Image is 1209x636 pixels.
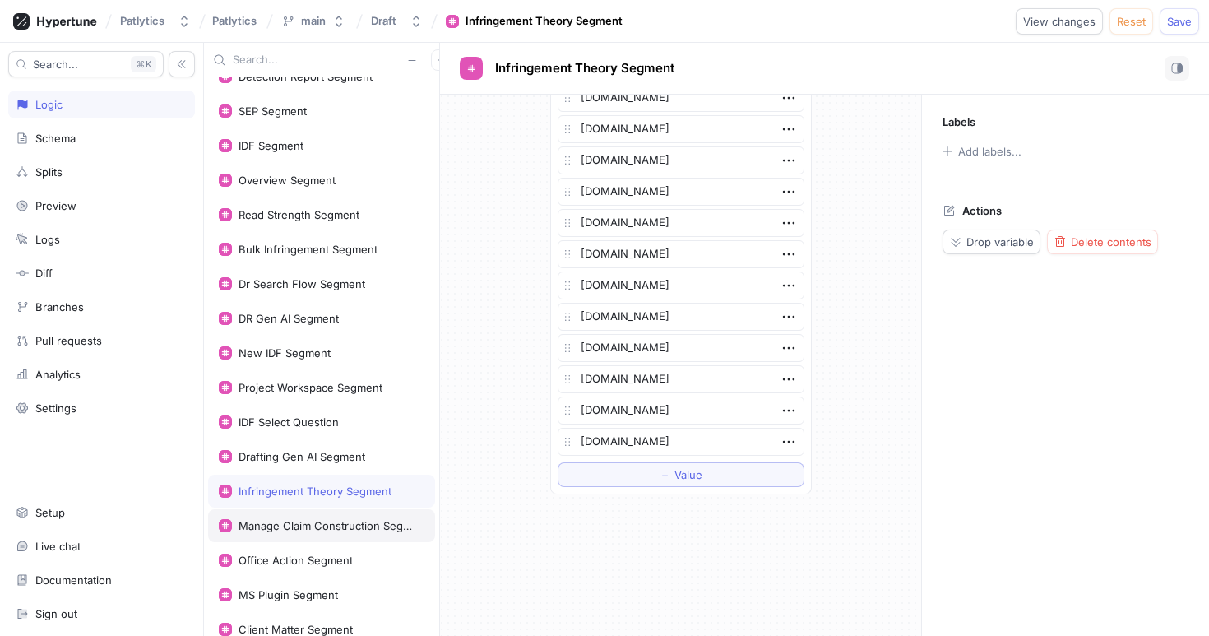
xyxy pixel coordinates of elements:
div: Overview Segment [239,174,336,187]
div: IDF Select Question [239,415,339,429]
div: Documentation [35,573,112,587]
div: Bulk Infringement Segment [239,243,378,256]
div: Patlytics [120,14,164,28]
div: MS Plugin Segment [239,588,338,601]
span: Value [674,470,702,480]
textarea: [DOMAIN_NAME] [558,303,804,331]
p: Labels [943,115,975,128]
div: Infringement Theory Segment [239,485,391,498]
div: Branches [35,300,84,313]
textarea: [DOMAIN_NAME] [558,397,804,425]
textarea: [DOMAIN_NAME] [558,84,804,112]
div: K [131,56,156,72]
div: Settings [35,402,76,415]
div: Analytics [35,368,81,381]
span: Save [1167,16,1192,26]
div: Logs [35,233,60,246]
div: Draft [371,14,396,28]
textarea: [DOMAIN_NAME] [558,209,804,237]
span: ＋ [660,470,670,480]
span: Reset [1117,16,1146,26]
button: Save [1160,8,1199,35]
div: Sign out [35,607,77,620]
div: main [301,14,326,28]
div: Preview [35,199,76,212]
div: Add labels... [958,146,1021,157]
div: Read Strength Segment [239,208,359,221]
span: Infringement Theory Segment [495,62,674,75]
textarea: [DOMAIN_NAME] [558,365,804,393]
p: Actions [962,204,1002,217]
textarea: [DOMAIN_NAME] [558,115,804,143]
textarea: [DOMAIN_NAME] [558,334,804,362]
div: Live chat [35,540,81,553]
div: Drafting Gen AI Segment [239,450,365,463]
div: Pull requests [35,334,102,347]
button: Reset [1109,8,1153,35]
div: SEP Segment [239,104,307,118]
div: DR Gen AI Segment [239,312,339,325]
div: Setup [35,506,65,519]
div: Splits [35,165,63,179]
div: New IDF Segment [239,346,331,360]
button: Draft [364,7,429,35]
div: Client Matter Segment [239,623,353,636]
div: Infringement Theory Segment [466,13,623,30]
span: Patlytics [212,15,257,26]
button: Add labels... [937,141,1026,162]
div: Project Workspace Segment [239,381,382,394]
textarea: [DOMAIN_NAME] [558,428,804,456]
button: Search...K [8,51,164,77]
textarea: [DOMAIN_NAME] [558,272,804,299]
textarea: [DOMAIN_NAME] [558,146,804,174]
button: ＋Value [558,462,804,487]
button: Patlytics [113,7,197,35]
div: Diff [35,267,53,280]
span: Search... [33,59,78,69]
div: IDF Segment [239,139,303,152]
div: Manage Claim Construction Segment [239,519,418,532]
a: Documentation [8,566,195,594]
button: main [275,7,352,35]
span: Delete contents [1071,237,1151,247]
button: View changes [1016,8,1103,35]
textarea: [DOMAIN_NAME] [558,240,804,268]
div: Schema [35,132,76,145]
button: Drop variable [943,230,1040,254]
span: Drop variable [966,237,1034,247]
input: Search... [233,52,400,68]
div: Office Action Segment [239,554,353,567]
textarea: [DOMAIN_NAME] [558,178,804,206]
div: Logic [35,98,63,111]
div: Dr Search Flow Segment [239,277,365,290]
button: Delete contents [1047,230,1158,254]
span: View changes [1023,16,1096,26]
